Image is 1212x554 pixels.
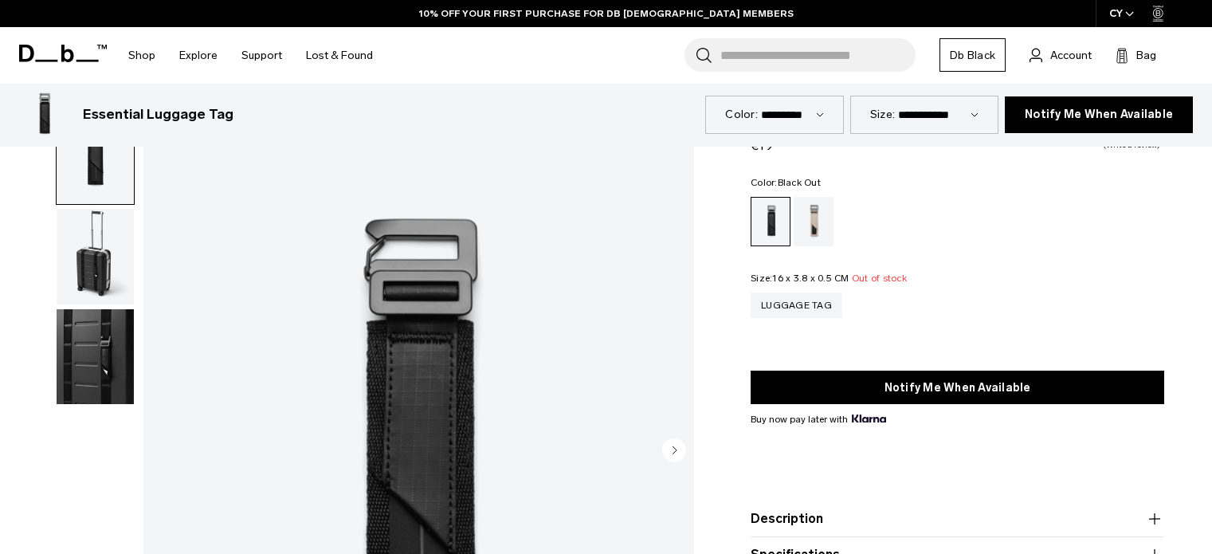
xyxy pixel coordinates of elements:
[1025,108,1173,121] span: Notify Me When Available
[116,27,385,84] nav: Main Navigation
[419,6,794,21] a: 10% OFF YOUR FIRST PURCHASE FOR DB [DEMOGRAPHIC_DATA] MEMBERS
[56,108,135,205] button: Essential Luggage Tag Black Out
[57,309,134,405] img: Essential Luggage Tag Black Out
[57,209,134,305] img: Essential Luggage Tag Black Out
[1103,141,1160,149] a: Write a review
[57,108,134,204] img: Essential Luggage Tag Black Out
[778,177,821,188] span: Black Out
[939,38,1006,72] a: Db Black
[662,438,686,465] button: Next slide
[751,197,790,246] a: Black Out
[1030,45,1092,65] a: Account
[751,273,907,283] legend: Size:
[751,293,842,318] a: Luggage Tag
[128,27,155,84] a: Shop
[1050,47,1092,64] span: Account
[751,509,1164,528] button: Description
[852,273,907,284] span: Out of stock
[83,104,233,125] h3: Essential Luggage Tag
[306,27,373,84] a: Lost & Found
[179,27,218,84] a: Explore
[772,273,849,284] span: 16 x 3.8 x 0.5 CM
[19,89,70,140] img: Essential Luggage Tag Black Out
[870,106,895,123] label: Size:
[56,208,135,305] button: Essential Luggage Tag Black Out
[794,197,833,246] a: Fogbow Beige
[751,178,821,187] legend: Color:
[241,27,282,84] a: Support
[751,412,886,426] span: Buy now pay later with
[1116,45,1156,65] button: Bag
[1136,47,1156,64] span: Bag
[751,371,1164,404] button: Notify Me When Available
[1005,96,1193,133] button: Notify Me When Available
[852,415,886,422] img: {"height" => 20, "alt" => "Klarna"}
[56,308,135,406] button: Essential Luggage Tag Black Out
[725,106,758,123] label: Color:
